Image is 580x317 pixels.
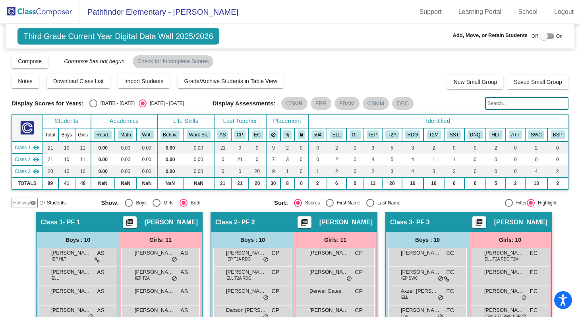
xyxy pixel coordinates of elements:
[444,128,464,142] th: SST Process was initiated or continued this year
[386,232,469,248] div: Boys : 10
[42,165,58,177] td: 20
[272,268,279,276] span: CP
[280,142,294,154] td: 2
[281,97,307,110] mat-chip: CBMR
[309,249,349,257] span: [PERSON_NAME]
[135,287,174,295] span: [PERSON_NAME] Day
[472,216,486,228] button: Print Students Details
[530,249,537,257] span: EC
[485,256,518,262] span: ELL T2A RDG T2M
[350,130,361,139] button: GT
[334,97,360,110] mat-chip: FBAM
[423,128,444,142] th: Math Improvement (2B) at some point in the 2024-25 school year
[454,79,497,85] span: New Small Group
[180,287,188,296] span: AS
[525,177,547,189] td: 13
[58,154,75,165] td: 10
[115,165,137,177] td: 0.00
[56,58,125,64] span: Compose has not begun
[309,268,349,276] span: [PERSON_NAME]
[172,276,177,282] span: do_not_disturb_alt
[58,165,75,177] td: 10
[214,142,231,154] td: 21
[438,295,443,301] span: do_not_disturb_alt
[525,128,547,142] th: Saw Social Worker or Counselor in 2024-25 school year
[51,268,91,276] span: [PERSON_NAME]
[75,154,91,165] td: 11
[525,154,547,165] td: 0
[89,99,184,107] mat-radio-group: Select an option
[506,128,525,142] th: Attendance Concerns
[355,249,363,257] span: CP
[97,100,135,107] div: [DATE] - [DATE]
[506,142,525,154] td: 0
[355,268,363,276] span: CP
[97,287,104,296] span: AS
[401,275,418,281] span: IEP SWC
[382,177,402,189] td: 20
[51,287,91,295] span: [PERSON_NAME]
[118,74,170,88] button: Import Students
[308,128,327,142] th: 504 Plan
[97,268,104,276] span: AS
[30,200,36,206] mat-icon: visibility_off
[346,165,364,177] td: 0
[294,165,308,177] td: 0
[401,249,441,257] span: [PERSON_NAME]
[249,177,266,189] td: 20
[53,78,104,84] span: Download Class List
[423,142,444,154] td: 2
[547,142,568,154] td: 0
[249,128,266,142] th: Emily Courtney
[525,165,547,177] td: 4
[486,154,505,165] td: 0
[385,130,399,139] button: T2A
[280,177,294,189] td: 8
[157,142,183,154] td: 0.00
[452,31,528,39] span: Add, Move, or Retain Students
[266,114,308,128] th: Placement
[530,268,537,276] span: EC
[382,165,402,177] td: 3
[327,165,346,177] td: 2
[327,177,346,189] td: 6
[309,306,349,314] span: [PERSON_NAME]
[183,142,214,154] td: 0.00
[272,287,279,296] span: CP
[390,218,412,226] span: Class 3
[308,154,327,165] td: 0
[115,177,137,189] td: NaN
[213,100,276,107] span: Display Assessments:
[294,232,377,248] div: Girls: 11
[101,199,119,206] span: Show:
[507,75,568,89] button: Saved Small Group
[474,218,484,229] mat-icon: picture_as_pdf
[485,97,568,110] input: Search...
[231,128,249,142] th: Christine Paeth
[447,249,454,257] span: EC
[547,154,568,165] td: 0
[308,165,327,177] td: 1
[133,199,147,206] div: Boys
[157,177,183,189] td: NaN
[494,218,547,226] span: [PERSON_NAME]
[37,232,119,248] div: Boys : 10
[346,154,364,165] td: 0
[12,154,42,165] td: Christine Paeth - PF 2
[274,199,288,206] span: Sort:
[402,128,424,142] th: Reading Improvement (2B) at some point in the 2024-25 school year
[160,130,180,139] button: Behav.
[532,33,538,40] span: Off
[249,142,266,154] td: 0
[364,142,383,154] td: 3
[506,177,525,189] td: 2
[447,130,461,139] button: SST
[280,128,294,142] th: Keep with students
[234,130,246,139] button: CP
[280,154,294,165] td: 3
[118,130,133,139] button: Math
[272,306,279,315] span: CP
[506,165,525,177] td: 0
[402,177,424,189] td: 16
[294,142,308,154] td: 0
